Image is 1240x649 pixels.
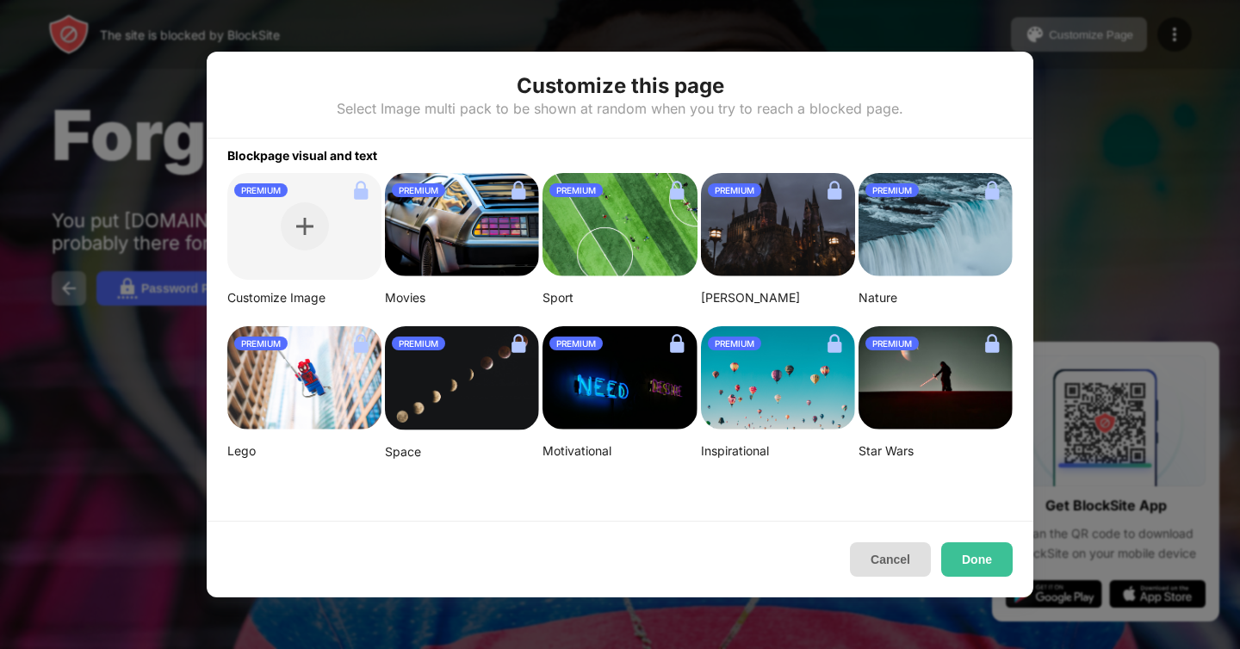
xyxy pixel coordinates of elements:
div: [PERSON_NAME] [701,290,855,306]
img: linda-xu-KsomZsgjLSA-unsplash.png [385,326,539,430]
div: PREMIUM [392,183,445,197]
img: alexis-fauvet-qfWf9Muwp-c-unsplash-small.png [542,326,697,430]
div: Select Image multi pack to be shown at random when you try to reach a blocked page. [337,100,903,117]
div: Movies [385,290,539,306]
div: Blockpage visual and text [207,139,1033,163]
img: image-22-small.png [859,326,1013,430]
div: PREMIUM [865,337,919,350]
img: aditya-vyas-5qUJfO4NU4o-unsplash-small.png [701,173,855,276]
img: lock.svg [663,330,691,357]
img: lock.svg [663,176,691,204]
img: lock.svg [821,176,848,204]
img: lock.svg [347,176,375,204]
div: PREMIUM [549,337,603,350]
img: aditya-chinchure-LtHTe32r_nA-unsplash.png [859,173,1013,276]
div: PREMIUM [392,337,445,350]
div: PREMIUM [234,337,288,350]
div: Sport [542,290,697,306]
img: lock.svg [978,176,1006,204]
div: Customize this page [517,72,724,100]
img: jeff-wang-p2y4T4bFws4-unsplash-small.png [542,173,697,276]
img: ian-dooley-DuBNA1QMpPA-unsplash-small.png [701,326,855,430]
img: lock.svg [347,330,375,357]
img: lock.svg [821,330,848,357]
img: mehdi-messrro-gIpJwuHVwt0-unsplash-small.png [227,326,381,430]
button: Cancel [850,542,931,577]
div: Nature [859,290,1013,306]
div: Lego [227,443,381,459]
div: Customize Image [227,290,381,306]
img: lock.svg [505,330,532,357]
div: Inspirational [701,443,855,459]
div: PREMIUM [234,183,288,197]
div: PREMIUM [708,183,761,197]
div: Space [385,444,539,460]
img: lock.svg [505,176,532,204]
div: PREMIUM [549,183,603,197]
div: PREMIUM [865,183,919,197]
img: image-26.png [385,173,539,276]
div: Motivational [542,443,697,459]
div: PREMIUM [708,337,761,350]
div: Star Wars [859,443,1013,459]
button: Done [941,542,1013,577]
img: plus.svg [296,218,313,235]
img: lock.svg [978,330,1006,357]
